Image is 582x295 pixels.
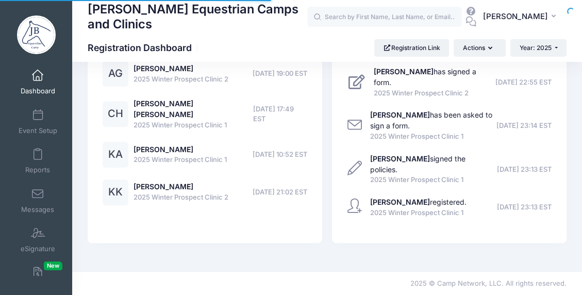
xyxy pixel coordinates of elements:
a: Registration Link [374,39,449,57]
a: Event Setup [13,104,62,140]
span: [DATE] 10:52 EST [253,150,307,160]
span: Messages [21,205,54,214]
span: [DATE] 19:00 EST [253,69,307,79]
span: New [44,261,62,270]
span: Year: 2025 [520,44,552,52]
span: 2025 Winter Prospect Clinic 1 [370,208,467,218]
strong: [PERSON_NAME] [374,67,434,76]
a: KK [103,188,128,197]
span: [DATE] 23:14 EST [496,121,552,131]
span: [DATE] 23:13 EST [497,165,552,175]
strong: [PERSON_NAME] [370,198,430,206]
a: [PERSON_NAME]signed the policies. [370,154,465,174]
a: eSignature [13,222,62,258]
button: Year: 2025 [510,39,567,57]
strong: [PERSON_NAME] [370,110,430,119]
button: [PERSON_NAME] [476,5,567,29]
a: [PERSON_NAME]has been asked to sign a form. [370,110,492,130]
span: [DATE] 23:13 EST [497,202,552,212]
span: [DATE] 21:02 EST [253,187,307,198]
span: 2025 Winter Prospect Clinic 1 [134,120,253,130]
a: [PERSON_NAME]has signed a form. [374,67,476,87]
button: Actions [454,39,505,57]
div: AG [103,61,128,87]
span: 2025 Winter Prospect Clinic 2 [134,192,228,203]
span: Event Setup [19,126,57,135]
span: [DATE] 17:49 EST [253,104,307,124]
span: 2025 Winter Prospect Clinic 1 [370,175,494,185]
a: [PERSON_NAME] [134,64,193,73]
div: CH [103,101,128,127]
span: 2025 Winter Prospect Clinic 2 [374,88,492,99]
div: KK [103,179,128,205]
div: KA [103,142,128,168]
input: Search by First Name, Last Name, or Email... [307,7,462,27]
span: [PERSON_NAME] [483,11,548,22]
a: KA [103,151,128,159]
h1: Registration Dashboard [88,42,201,53]
span: 2025 Winter Prospect Clinic 2 [134,74,228,85]
a: Reports [13,143,62,179]
span: 2025 Winter Prospect Clinic 1 [134,155,227,165]
span: 2025 © Camp Network, LLC. All rights reserved. [410,279,567,287]
h1: [PERSON_NAME] Equestrian Camps and Clinics [88,1,307,33]
a: [PERSON_NAME]registered. [370,198,467,206]
a: AG [103,70,128,78]
span: 2025 Winter Prospect Clinic 1 [370,132,493,142]
span: [DATE] 22:55 EST [495,77,552,88]
strong: [PERSON_NAME] [370,154,430,163]
span: Reports [25,166,50,175]
span: Dashboard [21,87,55,96]
a: CH [103,110,128,119]
a: Messages [13,183,62,219]
a: [PERSON_NAME] [134,145,193,154]
span: eSignature [21,245,55,254]
a: [PERSON_NAME] [PERSON_NAME] [134,99,193,119]
img: Jessica Braswell Equestrian Camps and Clinics [17,15,56,54]
a: Dashboard [13,64,62,100]
a: [PERSON_NAME] [134,182,193,191]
